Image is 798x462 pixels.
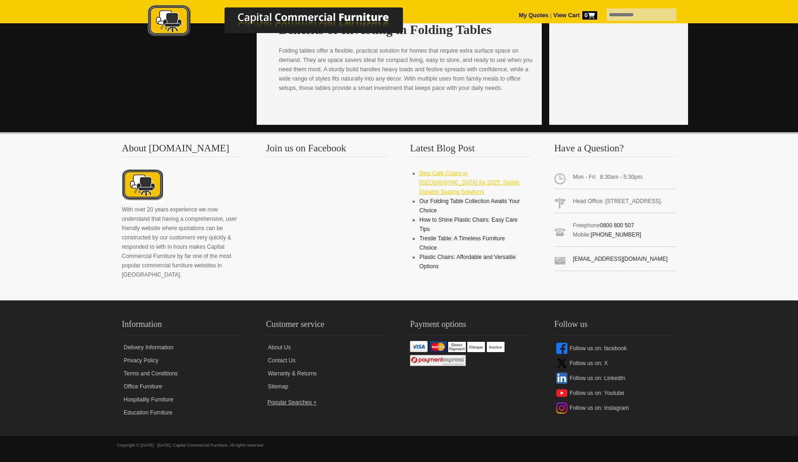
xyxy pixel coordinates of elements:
img: Windcave / Payment Express [410,355,466,366]
a: Warranty & Returns [266,367,388,380]
img: Cheque [467,342,485,352]
a: Contact Us [266,354,388,367]
img: youtube-icon [556,387,567,399]
h3: Join us on Facebook [266,143,388,157]
a: Best Cafe Chairs in [GEOGRAPHIC_DATA] for 2025: Stylish, Durable Seating Solutions [419,170,521,195]
a: Sitemap [266,380,388,393]
a: Follow us on: Youtube [554,386,676,401]
a: How to Shine Plastic Chairs: Easy Care Tips [419,217,518,232]
h2: Information [122,317,244,335]
a: View Cart0 [552,12,597,19]
h2: Follow us [554,317,676,335]
span: Copyright © [DATE] - [DATE], Capital Commercial Furniture. All rights reserved . [117,443,266,448]
span: Freephone Mobile: [554,217,676,247]
a: Our Folding Table Collection Awaits Your Choice [419,198,520,214]
a: Trestle Table: A Timeless Furniture Choice [419,235,505,251]
span: Mon - Fri: 8:30am - 5:30pm. [554,169,676,189]
a: My Quotes [519,12,549,19]
span: Head Office: [STREET_ADDRESS]. [554,193,676,213]
p: Folding tables offer a flexible, practical solution for homes that require extra surface space on... [279,46,534,93]
span: 0 [582,11,597,20]
a: Follow us on: X [554,356,676,371]
img: linkedin-icon [556,373,567,384]
img: Direct Payment [448,342,466,352]
a: Follow us on: LinkedIn [554,371,676,386]
a: Hospitality Furniture [122,393,244,406]
a: Terms and Conditions [122,367,244,380]
img: facebook-icon [556,343,567,354]
a: About Us [266,341,388,354]
a: Delivery Information [122,341,244,354]
h2: Payment options [410,317,532,335]
a: Education Furniture [122,406,244,419]
img: Invoice [487,342,505,352]
a: Capital Commercial Furniture Logo [122,5,448,41]
img: Mastercard [430,341,447,352]
strong: View Cart [553,12,597,19]
h3: Have a Question? [554,143,676,157]
a: [EMAIL_ADDRESS][DOMAIN_NAME] [573,256,668,262]
h2: Customer service [266,317,388,335]
a: [PHONE_NUMBER] [591,231,641,238]
h3: Latest Blog Post [410,143,532,157]
a: Follow us on: facebook [554,341,676,356]
a: 0800 800 507 [600,222,634,229]
a: Plastic Chairs: Affordable and Versatile Options [419,254,516,270]
img: VISA [410,341,428,352]
h3: About [DOMAIN_NAME] [122,143,244,157]
img: instagram-icon [556,402,567,414]
a: Office Furniture [122,380,244,393]
img: Capital Commercial Furniture Logo [122,5,448,39]
a: Privacy Policy [122,354,244,367]
img: About CCFNZ Logo [122,169,163,202]
img: x-icon [556,358,567,369]
a: Follow us on: Instagram [554,401,676,415]
p: With over 20 years experience we now understand that having a comprehensive, user friendly websit... [122,205,244,279]
iframe: fb:page Facebook Social Plugin [266,169,387,271]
